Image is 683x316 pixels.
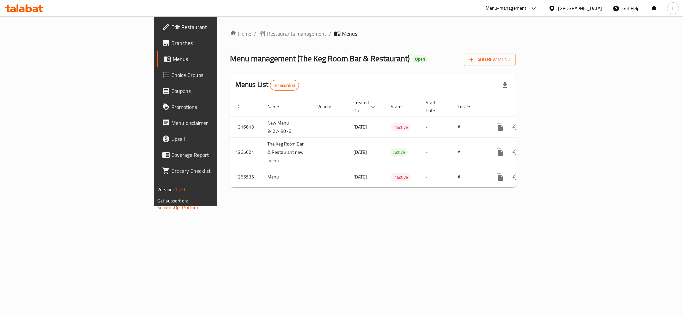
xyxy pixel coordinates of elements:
[452,167,487,187] td: All
[171,87,263,95] span: Coupons
[492,119,508,135] button: more
[230,97,561,187] table: enhanced table
[353,99,377,115] span: Created On
[157,163,268,179] a: Grocery Checklist
[497,77,513,93] div: Export file
[235,103,248,111] span: ID
[353,123,367,131] span: [DATE]
[230,51,410,66] span: Menu management ( The Keg Room Bar & Restaurant )
[412,56,428,62] span: Open
[235,80,299,91] h2: Menus List
[412,55,428,63] div: Open
[317,103,340,111] span: Vendor
[157,99,268,115] a: Promotions
[420,138,452,167] td: -
[157,51,268,67] a: Menus
[171,39,263,47] span: Branches
[157,185,174,194] span: Version:
[452,138,487,167] td: All
[157,35,268,51] a: Branches
[230,30,516,38] nav: breadcrumb
[157,115,268,131] a: Menu disclaimer
[175,185,185,194] span: 1.0.0
[452,117,487,138] td: All
[464,54,516,66] button: Add New Menu
[157,131,268,147] a: Upsell
[270,82,299,89] span: 3 record(s)
[171,119,263,127] span: Menu disclaimer
[458,103,479,111] span: Locale
[391,124,411,131] span: Inactive
[391,149,408,156] span: Active
[157,147,268,163] a: Coverage Report
[173,55,263,63] span: Menus
[342,30,357,38] span: Menus
[171,167,263,175] span: Grocery Checklist
[420,117,452,138] td: -
[508,144,524,160] button: Change Status
[492,144,508,160] button: more
[171,71,263,79] span: Choice Groups
[171,103,263,111] span: Promotions
[391,149,408,157] div: Active
[508,169,524,185] button: Change Status
[353,172,367,181] span: [DATE]
[353,148,367,157] span: [DATE]
[157,203,200,212] a: Support.OpsPlatform
[391,173,411,181] span: Inactive
[157,67,268,83] a: Choice Groups
[492,169,508,185] button: more
[157,196,188,205] span: Get support on:
[267,103,288,111] span: Name
[262,117,312,138] td: New Menu 342749076
[391,123,411,131] div: Inactive
[270,80,299,91] div: Total records count
[262,167,312,187] td: Menu
[157,19,268,35] a: Edit Restaurant
[487,97,561,117] th: Actions
[171,23,263,31] span: Edit Restaurant
[426,99,444,115] span: Start Date
[171,135,263,143] span: Upsell
[508,119,524,135] button: Change Status
[469,56,510,64] span: Add New Menu
[262,138,312,167] td: The Keg Room Bar & Restaurant new menu
[391,173,411,181] div: Inactive
[329,30,331,38] li: /
[558,5,602,12] div: [GEOGRAPHIC_DATA]
[267,30,326,38] span: Restaurants management
[171,151,263,159] span: Coverage Report
[157,83,268,99] a: Coupons
[391,103,412,111] span: Status
[259,30,326,38] a: Restaurants management
[486,4,527,12] div: Menu-management
[672,5,674,12] span: L
[420,167,452,187] td: -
